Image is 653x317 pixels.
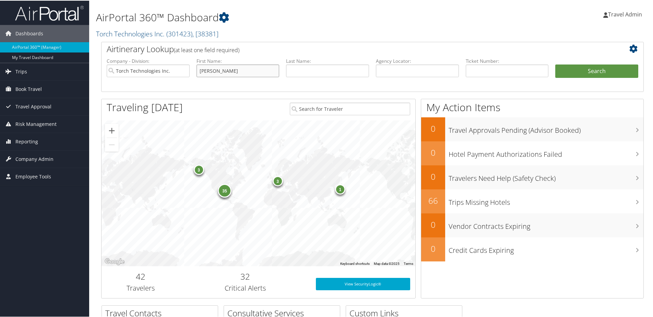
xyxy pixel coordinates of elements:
[335,184,345,194] div: 1
[166,28,192,38] span: ( 301423 )
[105,123,119,137] button: Zoom in
[15,80,42,97] span: Book Travel
[103,257,126,266] a: Open this area in Google Maps (opens a new window)
[421,146,445,158] h2: 0
[421,237,643,261] a: 0Credit Cards Expiring
[449,169,643,183] h3: Travelers Need Help (Safety Check)
[15,150,54,167] span: Company Admin
[15,115,57,132] span: Risk Management
[15,132,38,150] span: Reporting
[340,261,370,266] button: Keyboard shortcuts
[374,261,400,265] span: Map data ©2025
[421,122,445,134] h2: 0
[404,261,413,265] a: Terms (opens in new tab)
[421,141,643,165] a: 0Hotel Payment Authorizations Failed
[421,213,643,237] a: 0Vendor Contracts Expiring
[316,277,410,290] a: View SecurityLogic®
[218,183,231,197] div: 35
[286,57,369,64] label: Last Name:
[449,193,643,207] h3: Trips Missing Hotels
[273,175,283,185] div: 3
[421,218,445,230] h2: 0
[194,164,204,174] div: 3
[421,117,643,141] a: 0Travel Approvals Pending (Advisor Booked)
[197,57,280,64] label: First Name:
[185,270,306,282] h2: 32
[192,28,218,38] span: , [ 38381 ]
[603,3,649,24] a: Travel Admin
[421,194,445,206] h2: 66
[421,242,445,254] h2: 0
[290,102,410,115] input: Search for Traveler
[15,4,84,21] img: airportal-logo.png
[107,99,183,114] h1: Traveling [DATE]
[96,28,218,38] a: Torch Technologies Inc.
[107,43,593,54] h2: Airtinerary Lookup
[421,189,643,213] a: 66Trips Missing Hotels
[555,64,638,78] button: Search
[107,270,175,282] h2: 42
[421,99,643,114] h1: My Action Items
[185,283,306,292] h3: Critical Alerts
[107,57,190,64] label: Company - Division:
[174,46,239,53] span: (at least one field required)
[105,137,119,151] button: Zoom out
[15,24,43,42] span: Dashboards
[449,121,643,134] h3: Travel Approvals Pending (Advisor Booked)
[421,170,445,182] h2: 0
[449,242,643,255] h3: Credit Cards Expiring
[15,97,51,115] span: Travel Approval
[107,283,175,292] h3: Travelers
[15,62,27,80] span: Trips
[466,57,549,64] label: Ticket Number:
[376,57,459,64] label: Agency Locator:
[15,167,51,185] span: Employee Tools
[608,10,642,17] span: Travel Admin
[96,10,465,24] h1: AirPortal 360™ Dashboard
[421,165,643,189] a: 0Travelers Need Help (Safety Check)
[449,145,643,158] h3: Hotel Payment Authorizations Failed
[103,257,126,266] img: Google
[449,218,643,231] h3: Vendor Contracts Expiring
